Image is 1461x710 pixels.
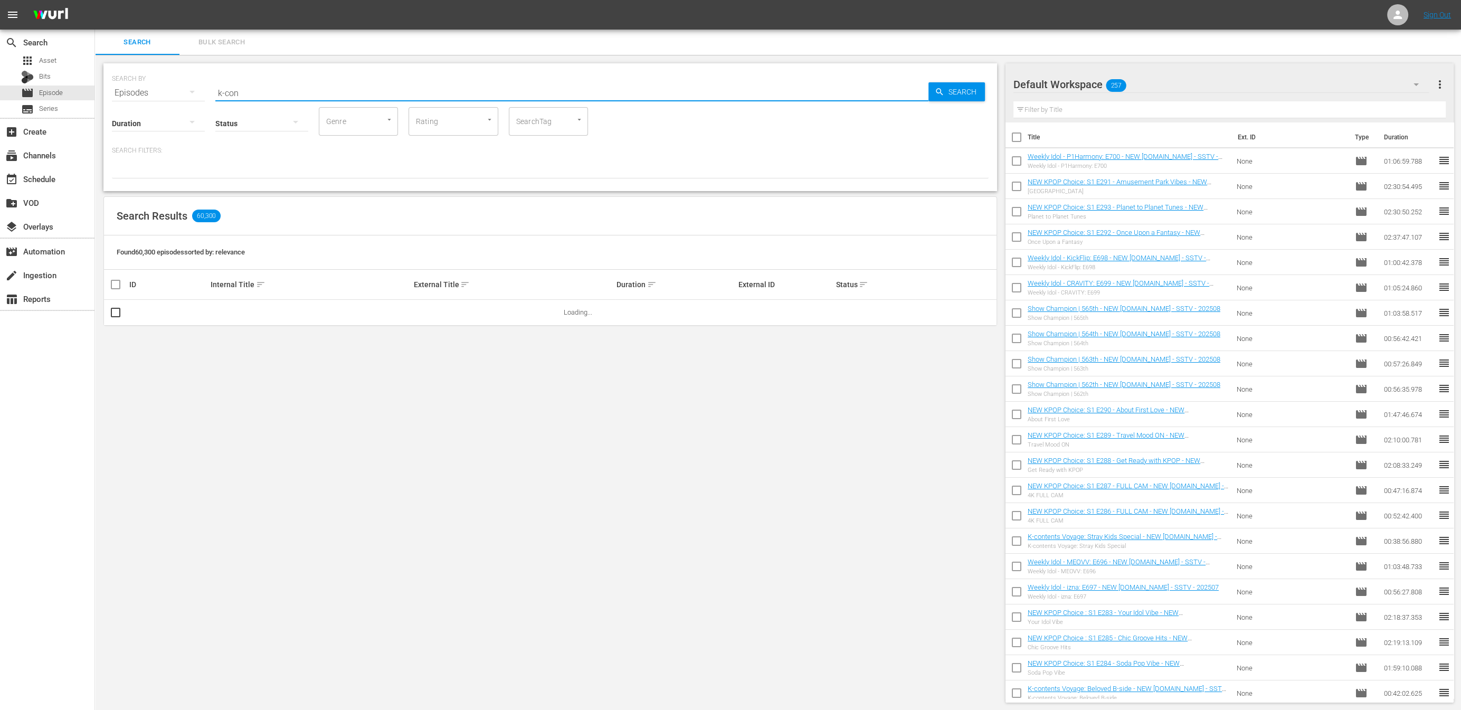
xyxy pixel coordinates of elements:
span: Episode [1355,687,1368,699]
a: NEW KPOP Choice: S1 E286 - FULL CAM - NEW [DOMAIN_NAME] - SSTV - 202507 [1028,507,1228,523]
span: reorder [1438,154,1450,167]
span: Episode [1355,383,1368,395]
div: Get Ready with KPOP [1028,467,1228,474]
td: 01:00:42.378 [1380,250,1438,275]
span: Ingestion [5,269,18,282]
td: None [1232,478,1351,503]
td: None [1232,351,1351,376]
td: 01:03:48.733 [1380,554,1438,579]
a: NEW KPOP Choice: S1 E292 - Once Upon a Fantasy - NEW [DOMAIN_NAME] - SSTV - 202508 [1028,229,1204,244]
a: Show Champion | 564th - NEW [DOMAIN_NAME] - SSTV - 202508 [1028,330,1220,338]
td: 01:05:24.860 [1380,275,1438,300]
td: 00:56:27.808 [1380,579,1438,604]
span: Episode [1355,281,1368,294]
button: Open [384,115,394,125]
td: None [1232,148,1351,174]
span: Episode [1355,205,1368,218]
td: None [1232,452,1351,478]
span: sort [460,280,470,289]
a: Weekly Idol - MEOVV: E696 - NEW [DOMAIN_NAME] - SSTV - 202507 [1028,558,1210,574]
td: 02:18:37.353 [1380,604,1438,630]
span: 60,300 [192,210,221,222]
span: Search [101,36,173,49]
p: Search Filters: [112,146,989,155]
div: Show Champion | 563th [1028,365,1220,372]
th: Duration [1378,122,1441,152]
span: Episode [1355,509,1368,522]
td: None [1232,199,1351,224]
td: 00:47:16.874 [1380,478,1438,503]
td: None [1232,655,1351,680]
span: Episode [1355,484,1368,497]
div: Status [836,278,914,291]
span: Bits [39,71,51,82]
span: Episode [1355,256,1368,269]
td: None [1232,326,1351,351]
td: 00:38:56.880 [1380,528,1438,554]
div: Soda Pop Vibe [1028,669,1228,676]
a: Show Champion | 563th - NEW [DOMAIN_NAME] - SSTV - 202508 [1028,355,1220,363]
td: 02:30:50.252 [1380,199,1438,224]
span: Automation [5,245,18,258]
span: Series [21,103,34,116]
td: None [1232,224,1351,250]
td: 00:57:26.849 [1380,351,1438,376]
div: Default Workspace [1013,70,1428,99]
div: 4K FULL CAM [1028,517,1228,524]
span: reorder [1438,534,1450,547]
td: 00:42:02.625 [1380,680,1438,706]
td: 02:10:00.781 [1380,427,1438,452]
td: None [1232,402,1351,427]
td: None [1232,427,1351,452]
span: Episode [1355,155,1368,167]
div: Weekly Idol - CRAVITY: E699 [1028,289,1228,296]
span: Asset [21,54,34,67]
td: 01:06:59.788 [1380,148,1438,174]
span: Episode [1355,408,1368,421]
a: NEW KPOP Choice: S1 E288 - Get Ready with KPOP - NEW [DOMAIN_NAME] - SSTV - 202508 [1028,457,1204,472]
span: reorder [1438,433,1450,446]
button: Search [928,82,985,101]
th: Type [1349,122,1378,152]
a: NEW KPOP Choice: S1 E291 - Amusement Park Vibes - NEW [DOMAIN_NAME] - SSTV - 202508 [1028,178,1211,194]
div: Episodes [112,78,205,108]
a: NEW KPOP Choice: S1 E290 - About First Love - NEW [DOMAIN_NAME] - SSTV - 202508 [1028,406,1189,422]
span: reorder [1438,484,1450,496]
td: 01:03:58.517 [1380,300,1438,326]
span: reorder [1438,179,1450,192]
span: reorder [1438,382,1450,395]
span: Episode [1355,560,1368,573]
td: 02:19:13.109 [1380,630,1438,655]
td: 00:52:42.400 [1380,503,1438,528]
span: Episode [1355,459,1368,471]
div: Chic Groove Hits [1028,644,1228,651]
span: Search [944,82,985,101]
button: Open [574,115,584,125]
td: None [1232,503,1351,528]
div: K-contents Voyage: Stray Kids Special [1028,543,1228,550]
span: Series [39,103,58,114]
a: NEW KPOP Choice: S1 E284 - Soda Pop Vibe - NEW [DOMAIN_NAME] - SSTV - 202507 [1028,659,1184,675]
a: NEW KPOP Choice: S1 E293 - Planet to Planet Tunes - NEW [DOMAIN_NAME] - SSTV - 202508 [1028,203,1208,219]
span: Episode [1355,433,1368,446]
span: Episode [1355,231,1368,243]
span: reorder [1438,332,1450,344]
div: [GEOGRAPHIC_DATA] [1028,188,1228,195]
span: VOD [5,197,18,210]
a: K-contents Voyage: Beloved B-side - NEW [DOMAIN_NAME] - SSTV - 202507 [1028,685,1226,700]
th: Ext. ID [1231,122,1349,152]
div: Bits [21,71,34,83]
td: None [1232,250,1351,275]
span: menu [6,8,19,21]
td: None [1232,174,1351,199]
div: Your Idol Vibe [1028,619,1228,626]
span: Create [5,126,18,138]
span: Schedule [5,173,18,186]
div: Duration [616,278,735,291]
td: None [1232,680,1351,706]
span: reorder [1438,281,1450,294]
span: Episode [1355,636,1368,649]
td: 00:56:35.978 [1380,376,1438,402]
td: 01:47:46.674 [1380,402,1438,427]
span: subscriptions [5,149,18,162]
